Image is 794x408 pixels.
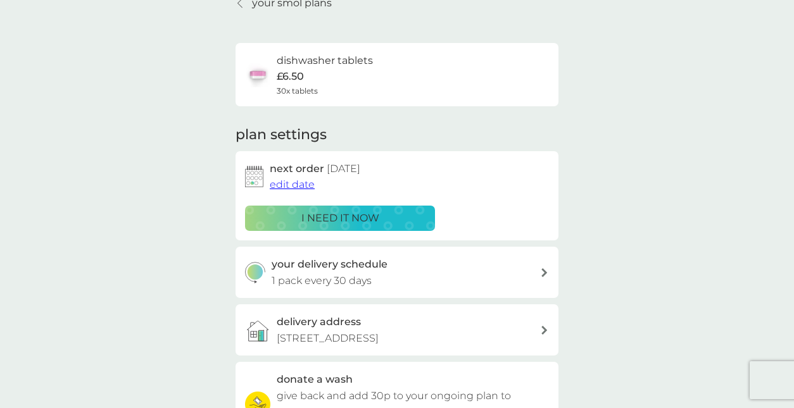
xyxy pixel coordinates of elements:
span: 30x tablets [277,85,318,97]
a: delivery address[STREET_ADDRESS] [236,304,558,355]
img: dishwasher tablets [245,62,270,87]
span: edit date [270,178,315,190]
button: your delivery schedule1 pack every 30 days [236,247,558,298]
button: edit date [270,176,315,193]
p: i need it now [301,210,379,226]
span: [DATE] [327,163,360,175]
p: £6.50 [277,68,304,85]
p: [STREET_ADDRESS] [277,330,379,347]
h6: dishwasher tablets [277,53,373,69]
h2: plan settings [236,125,327,145]
h3: donate a wash [277,371,353,388]
h2: next order [270,161,360,177]
h3: delivery address [277,314,361,330]
p: 1 pack every 30 days [272,273,372,289]
h3: your delivery schedule [272,256,388,273]
button: i need it now [245,206,435,231]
